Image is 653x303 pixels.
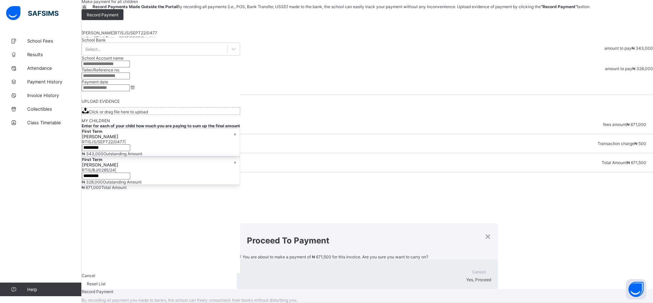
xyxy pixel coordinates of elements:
[103,179,141,185] span: Outstanding Amount
[115,30,157,35] span: RTISJS/SEPT22/0477
[87,281,105,286] span: Reset List
[626,122,646,127] span: ₦ 671,000
[82,37,106,43] span: School Bank
[82,273,95,278] span: Cancel
[82,134,126,139] span: [PERSON_NAME]
[27,79,82,84] span: Payment History
[27,38,82,44] span: School Fees
[82,157,102,162] span: First Term
[603,122,626,127] span: fees amount
[82,139,126,144] span: RTISJS/SEPT22/0477 |
[82,118,110,123] span: MY CHILDREN
[27,287,81,292] span: Help
[634,141,646,146] span: ₦ 500
[604,46,632,51] span: amount to pay
[82,179,103,185] span: ₦ 328,000
[96,35,156,41] span: First Term - 2025/2026 Session
[177,4,590,9] span: By recording all payments (i.e., POS, Bank Transfer, USSD) made to the bank, the school can easil...
[82,298,297,303] span: By recording all payment you made to banks, the school can freely crosscheck their books without ...
[82,185,101,190] span: ₦ 671,000
[234,131,236,137] div: ×
[82,151,103,156] span: ₦ 343,000
[88,82,646,87] p: Payment Summary
[632,66,653,71] span: ₦ 328,000
[485,230,491,242] div: ×
[89,109,148,114] span: Click or drag file here to upload
[82,30,115,35] span: [PERSON_NAME]
[82,162,118,168] span: [PERSON_NAME]
[541,4,577,9] b: “Record Payment”
[312,254,331,259] span: ₦ 671,500
[82,123,240,128] span: Enter for each of your child how much you are paying to sum up the final amount
[82,168,116,173] span: RTIS/BJ/0285/24 |
[82,30,653,51] div: [object Object]
[27,106,82,112] span: Collectibles
[103,151,142,156] span: Outstanding Amount
[82,129,102,134] span: First Term
[82,79,108,84] label: Payment date
[82,99,120,104] span: UPLOAD EVIDENCE
[82,289,113,294] span: Record Payment
[82,51,653,71] div: [object Object]
[82,67,120,73] label: Teller/Reference no.
[602,160,627,165] span: Total Amount
[27,120,82,125] span: Class Timetable
[605,66,632,71] span: amount to pay
[598,141,634,146] span: Transaction charge
[627,160,646,165] span: ₦ 671,500
[85,47,101,52] div: Select...
[6,6,58,20] img: safsims
[101,185,127,190] span: Total Amount
[27,65,82,71] span: Attendance
[247,236,488,245] h1: Proceed To Payment
[632,46,653,51] span: ₦ 343,000
[242,254,428,259] span: You are about to make a payment of for this invoice. Are you sure you want to carry on?
[27,52,82,57] span: Results
[626,279,646,300] button: Open asap
[87,12,118,17] span: Record Payment
[27,93,82,98] span: Invoice History
[82,55,123,61] label: School Account name
[93,4,177,9] span: Record Payments Made Outside the Portal
[82,107,240,115] span: Click or drag file here to upload
[234,160,236,165] div: ×
[472,269,486,274] span: Cancel
[88,203,646,208] div: Online Payment
[82,35,96,41] span: null null
[466,277,491,282] span: Yes, Proceed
